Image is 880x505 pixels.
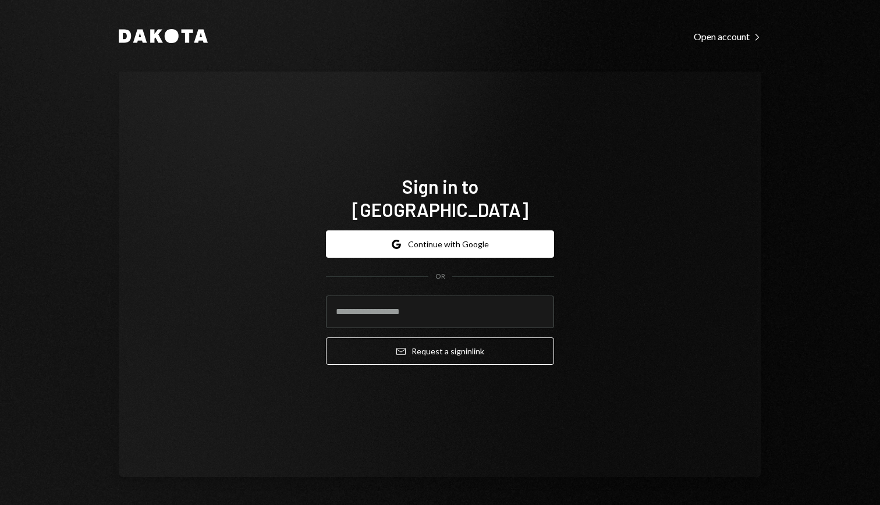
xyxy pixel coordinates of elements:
button: Continue with Google [326,230,554,258]
div: Open account [694,31,761,42]
div: OR [435,272,445,282]
button: Request a signinlink [326,337,554,365]
h1: Sign in to [GEOGRAPHIC_DATA] [326,175,554,221]
a: Open account [694,30,761,42]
